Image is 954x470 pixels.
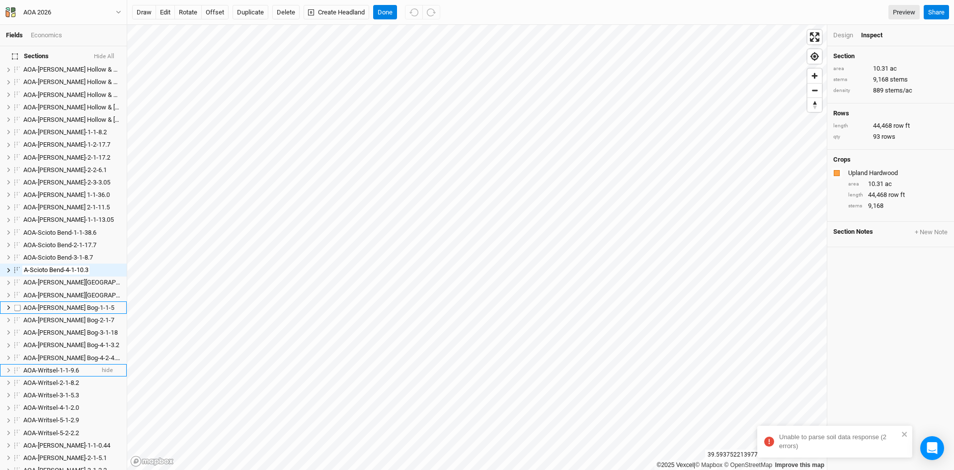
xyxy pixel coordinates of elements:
div: qty [833,133,868,141]
div: AOA-Kibler Fen-2-1-17.2 [23,154,121,162]
div: AOA-Poston 1-1-36.0 [23,191,121,199]
button: + New Note [914,228,948,237]
div: stems [848,202,863,210]
button: Zoom in [807,69,822,83]
div: 889 [833,86,948,95]
canvas: Map [127,25,827,470]
a: OpenStreetMap [724,462,772,469]
button: Redo (^Z) [422,5,440,20]
a: Improve this map [775,462,824,469]
div: AOA-Scott Creek Falls-1-1-24.5 [23,279,121,286]
span: AOA-[PERSON_NAME] Bog-4-1-3.2 [23,341,119,349]
span: AOA-Writsel-1-1-9.6 [23,367,79,374]
span: AOA-Scioto Bend-3-1-8.7 [23,254,93,261]
button: Enter fullscreen [807,30,822,44]
div: AOA-Hintz Hollow & Stone Canyon-3-2-1.3 [23,78,121,86]
div: density [833,87,868,94]
span: AOA-Writsel-5-2-2.2 [23,429,79,437]
button: Reset bearing to north [807,97,822,112]
div: 44,468 [848,190,948,199]
a: Fields [6,31,23,39]
span: AOA-[PERSON_NAME] Bog-4-2-4.35 [23,354,123,362]
button: Undo (^z) [405,5,423,20]
span: AOA-Writsel-5-1-2.9 [23,416,79,424]
h4: Crops [833,156,851,164]
div: Unable to parse soil data response (2 errors) [779,433,898,451]
span: AOA-Writsel-4-1-2.0 [23,404,79,411]
div: Design [833,31,853,40]
div: AOA-Scioto Bend-1-1-38.6 [23,229,121,237]
button: Find my location [807,49,822,64]
div: 44,468 [833,121,948,130]
div: 10.31 [833,64,948,73]
div: AOA-Hintz Hollow & Stone Canyon-4-1-2.75 [23,91,121,99]
span: stems/ac [885,86,912,95]
div: AOA-Writsel-5-1-2.9 [23,416,121,424]
div: AOA-Writsel-3-1-5.3 [23,391,121,399]
div: AOA-Scioto Bend-2-1-17.7 [23,241,121,249]
div: AOA-Utzinger Bog-4-2-4.35 [23,354,121,362]
div: AOA-Writsel-4-1-2.0 [23,404,121,412]
div: area [833,65,868,73]
div: area [848,181,863,188]
span: AOA-[PERSON_NAME] Hollow & [GEOGRAPHIC_DATA]-4-3-2.3 [23,116,195,123]
span: AOA-[PERSON_NAME] Hollow & Stone Canyon-3-1-3.85 [23,66,177,73]
span: AOA-[PERSON_NAME]-2-1-17.2 [23,154,110,161]
div: AOA-Wylie Ridge-1-1-0.44 [23,442,121,450]
span: Reset bearing to north [807,98,822,112]
span: AOA-[PERSON_NAME] 1-1-36.0 [23,191,110,198]
a: Preview [888,5,920,20]
span: rows [881,132,895,141]
span: AOA-[PERSON_NAME]-1-1-13.05 [23,216,114,223]
span: AOA-[PERSON_NAME] Bog-3-1-18 [23,329,118,336]
div: AOA-Scioto Bend-3-1-8.7 [23,254,121,262]
span: AOA-[PERSON_NAME]-1-2-17.7 [23,141,110,148]
span: AOA-Scioto Bend-2-1-17.7 [23,241,96,249]
button: Done [373,5,397,20]
span: AOA-[PERSON_NAME] 2-1-11.5 [23,203,110,211]
button: Create Headland [304,5,369,20]
span: AOA-[PERSON_NAME][GEOGRAPHIC_DATA]-2-1-19.1 [23,291,171,299]
span: hide [102,364,113,376]
div: AOA-Utzinger Bog-1-1-5 [23,304,121,312]
div: AOA-Writsel-5-2-2.2 [23,429,121,437]
h4: Rows [833,109,948,117]
span: AOA-[PERSON_NAME][GEOGRAPHIC_DATA]-1-1-24.5 [23,279,171,286]
span: AOA-[PERSON_NAME]-2-3-3.05 [23,179,110,186]
div: AOA 2026 [23,7,51,17]
span: AOA-Writsel-3-1-5.3 [23,391,79,399]
span: AOA-Writsel-2-1-8.2 [23,379,79,386]
button: Share [924,5,949,20]
div: AOA-Wylie Ridge-2-1-5.1 [23,454,121,462]
div: Inspect [861,31,896,40]
span: row ft [888,190,905,199]
div: | [657,460,824,470]
span: AOA-[PERSON_NAME]-1-1-0.44 [23,442,110,449]
a: Mapbox logo [130,456,174,467]
button: AOA 2026 [5,7,122,18]
button: Delete [272,5,300,20]
div: AOA-Kibler Fen-2-2-6.1 [23,166,121,174]
button: close [901,430,908,439]
button: Zoom out [807,83,822,97]
span: AOA-[PERSON_NAME]-1-1-8.2 [23,128,107,136]
div: AOA-Hintz Hollow & Stone Canyon-4-2-6.7 [23,103,121,111]
button: rotate [174,5,202,20]
span: row ft [893,121,910,130]
a: Mapbox [695,462,722,469]
button: edit [156,5,175,20]
span: AOA-[PERSON_NAME] Hollow & Stone Canyon-3-2-1.3 [23,78,173,86]
h4: Section [833,52,948,60]
span: AOA-Scioto Bend-1-1-38.6 [23,229,96,236]
div: AOA-Riddle-1-1-13.05 [23,216,121,224]
span: ac [890,64,897,73]
button: Duplicate [233,5,268,20]
div: length [848,191,863,199]
span: AOA-[PERSON_NAME] Hollow & [GEOGRAPHIC_DATA]-4-2-6.7 [23,103,195,111]
div: AOA-Writsel-2-1-8.2 [23,379,121,387]
div: Upland Hardwood [848,169,946,178]
div: AOA-Kibler Fen-2-3-3.05 [23,179,121,187]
